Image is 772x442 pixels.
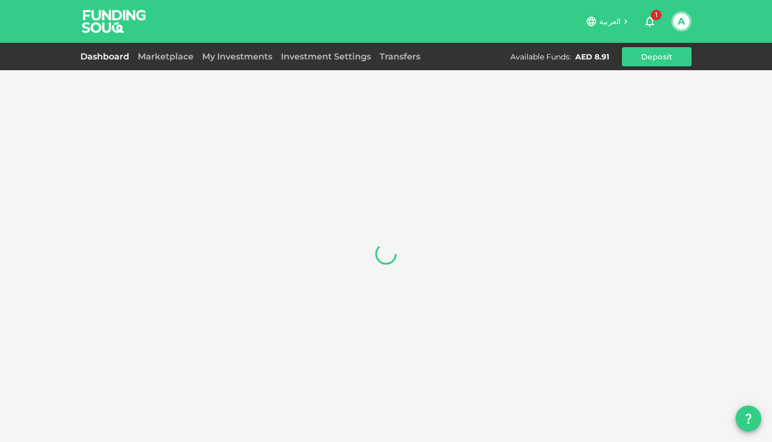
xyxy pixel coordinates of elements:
[575,51,609,62] div: AED 8.91
[639,11,660,32] button: 1
[133,51,198,62] a: Marketplace
[510,51,571,62] div: Available Funds :
[375,51,425,62] a: Transfers
[198,51,277,62] a: My Investments
[599,17,621,26] span: العربية
[622,47,692,66] button: Deposit
[673,13,689,29] button: A
[651,10,662,20] span: 1
[80,51,133,62] a: Dashboard
[277,51,375,62] a: Investment Settings
[736,406,761,431] button: question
